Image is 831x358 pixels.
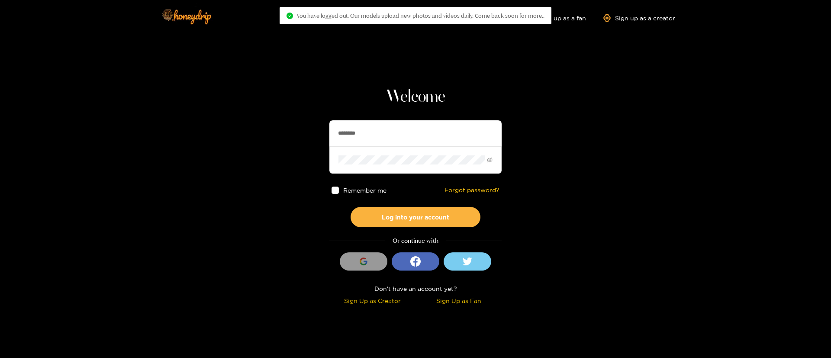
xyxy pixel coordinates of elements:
a: Sign up as a fan [527,14,586,22]
span: You have logged out. Our models upload new photos and videos daily. Come back soon for more.. [296,12,544,19]
div: Don't have an account yet? [329,284,502,293]
button: Log into your account [351,207,480,227]
div: Sign Up as Creator [332,296,413,306]
span: Remember me [343,187,387,194]
div: Sign Up as Fan [418,296,499,306]
a: Forgot password? [444,187,499,194]
span: eye-invisible [487,157,493,163]
span: check-circle [287,13,293,19]
a: Sign up as a creator [603,14,675,22]
h1: Welcome [329,87,502,107]
div: Or continue with [329,236,502,246]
